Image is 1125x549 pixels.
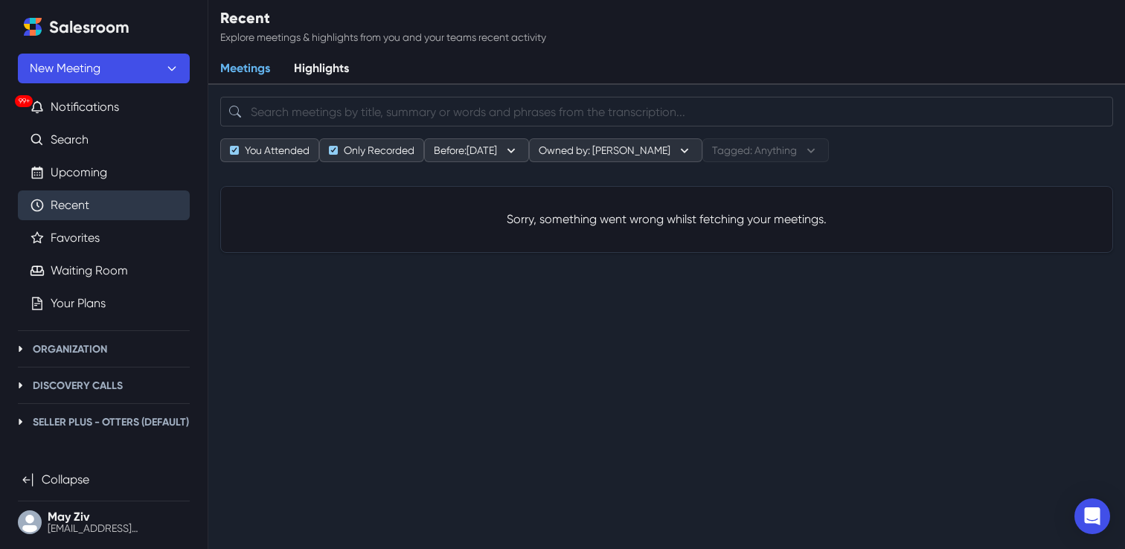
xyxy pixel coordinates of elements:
a: Recent [51,196,89,214]
input: Search meetings by title, summary or words and phrases from the transcription... [220,97,1113,126]
a: Waiting Room [51,262,128,280]
button: Collapse [18,465,190,495]
h2: Salesroom [49,18,129,37]
button: Toggle Discovery Calls [12,376,30,394]
button: Owned by: [PERSON_NAME] [529,138,702,162]
button: Before:[DATE] [424,138,529,162]
button: Toggle Organization [12,340,30,358]
button: User menu [18,507,190,537]
h2: Recent [220,9,546,27]
button: New Meeting [18,54,190,83]
button: Toggle Seller Plus - Otters [12,413,30,431]
a: Your Plans [51,295,106,312]
button: Tagged: Anything [702,138,829,162]
a: Highlights [282,54,361,85]
button: You Attended [220,138,319,162]
a: Upcoming [51,164,107,182]
div: Open Intercom Messenger [1074,498,1110,534]
p: Explore meetings & highlights from you and your teams recent activity [220,30,546,45]
p: Sorry, something went wrong whilst fetching your meetings. [221,211,1112,228]
a: Home [18,12,48,42]
button: 99+Notifications [18,92,190,122]
p: Discovery Calls [33,378,123,394]
p: Collapse [42,471,89,489]
a: Meetings [208,54,282,85]
button: Only Recorded [319,138,424,162]
p: Organization [33,341,107,357]
a: Search [51,131,89,149]
a: Favorites [51,229,100,247]
p: Seller Plus - Otters (Default) [33,414,189,430]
